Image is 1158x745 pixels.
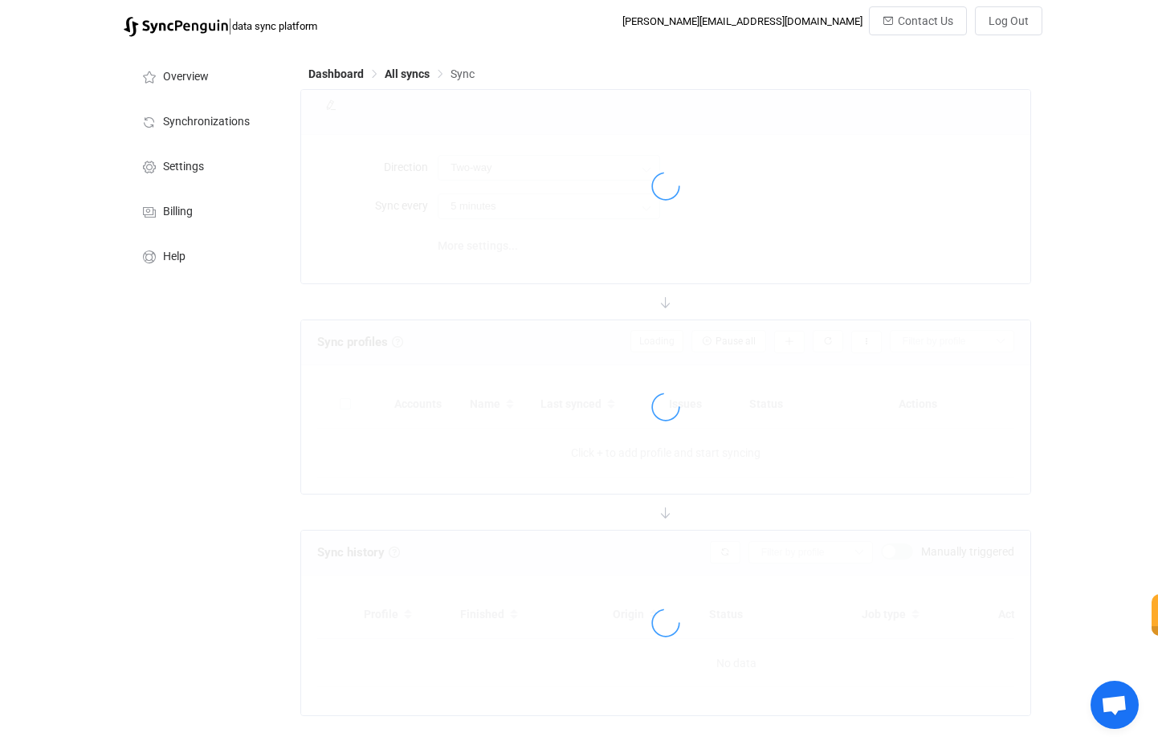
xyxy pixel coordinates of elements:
[308,68,475,79] div: Breadcrumb
[124,98,284,143] a: Synchronizations
[869,6,967,35] button: Contact Us
[975,6,1042,35] button: Log Out
[385,67,430,80] span: All syncs
[163,71,209,83] span: Overview
[451,67,475,80] span: Sync
[232,20,317,32] span: data sync platform
[898,14,953,27] span: Contact Us
[1091,681,1139,729] div: Open chat
[989,14,1029,27] span: Log Out
[163,116,250,128] span: Synchronizations
[124,188,284,233] a: Billing
[124,233,284,278] a: Help
[228,14,232,37] span: |
[124,143,284,188] a: Settings
[622,15,862,27] div: [PERSON_NAME][EMAIL_ADDRESS][DOMAIN_NAME]
[124,17,228,37] img: syncpenguin.svg
[163,250,186,263] span: Help
[163,161,204,173] span: Settings
[124,14,317,37] a: |data sync platform
[308,67,364,80] span: Dashboard
[124,53,284,98] a: Overview
[163,206,193,218] span: Billing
